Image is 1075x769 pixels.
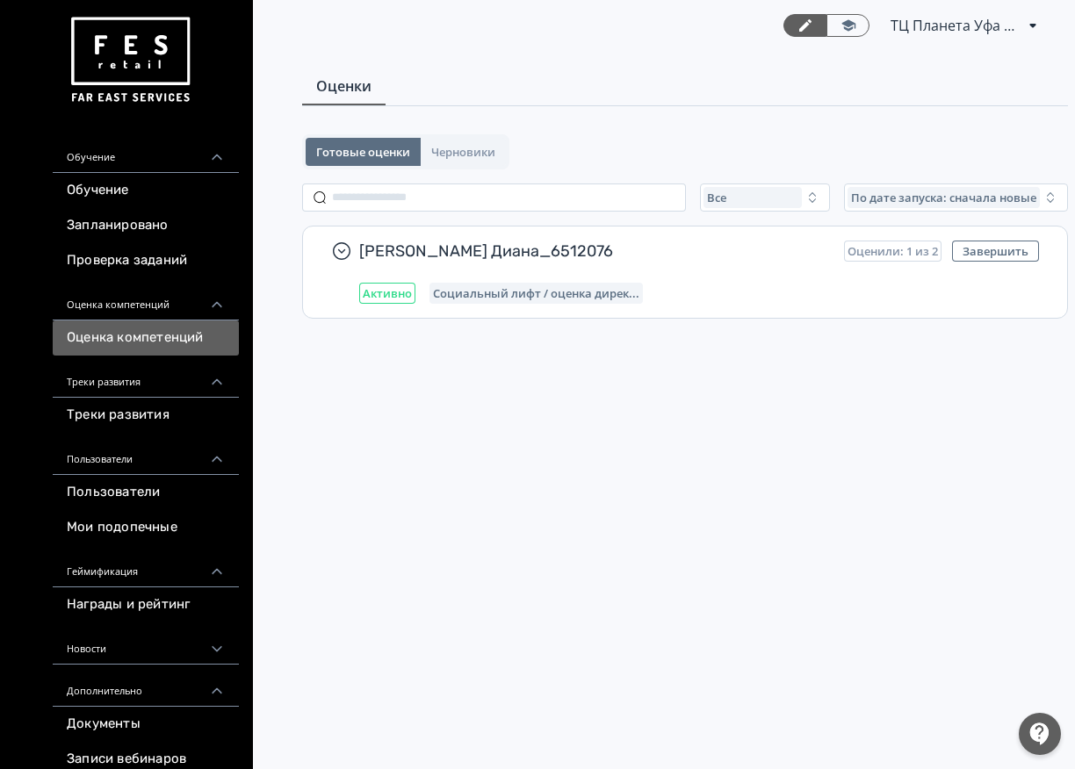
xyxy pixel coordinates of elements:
button: По дате запуска: сначала новые [844,183,1068,212]
span: Все [707,190,726,205]
button: Готовые оценки [306,138,421,166]
button: Все [700,183,830,212]
div: Геймификация [53,545,239,587]
span: Готовые оценки [316,145,410,159]
span: Черновики [431,145,495,159]
a: Треки развития [53,398,239,433]
button: Черновики [421,138,506,166]
div: Оценка компетенций [53,278,239,320]
img: https://files.teachbase.ru/system/account/57463/logo/medium-936fc5084dd2c598f50a98b9cbe0469a.png [67,11,193,110]
a: Запланировано [53,208,239,243]
a: Переключиться в режим ученика [826,14,869,37]
span: Социальный лифт / оценка директора магазина [433,286,639,300]
div: Обучение [53,131,239,173]
a: Обучение [53,173,239,208]
a: Пользователи [53,475,239,510]
span: Оценили: 1 из 2 [848,244,938,258]
span: Активно [363,286,412,300]
a: Оценка компетенций [53,320,239,356]
a: Награды и рейтинг [53,587,239,622]
span: Оценки [316,75,372,97]
div: Дополнительно [53,665,239,707]
button: Завершить [952,241,1039,262]
span: ТЦ Планета Уфа CR 6512076 [891,15,1022,36]
a: Мои подопечные [53,510,239,545]
a: Документы [53,707,239,742]
span: По дате запуска: сначала новые [851,190,1036,205]
a: Проверка заданий [53,243,239,278]
div: Пользователи [53,433,239,475]
div: Новости [53,622,239,665]
span: [PERSON_NAME] Диана_6512076 [359,241,830,262]
div: Треки развития [53,356,239,398]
